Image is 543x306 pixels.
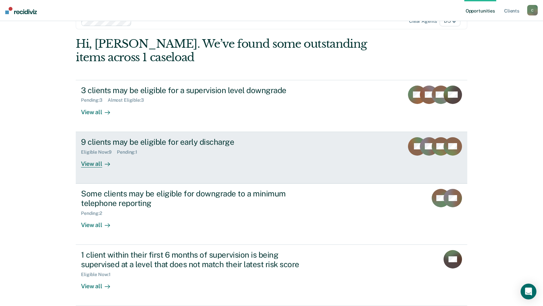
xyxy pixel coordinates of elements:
div: 3 clients may be eligible for a supervision level downgrade [81,86,312,95]
div: Almost Eligible : 3 [108,97,149,103]
a: 3 clients may be eligible for a supervision level downgradePending:3Almost Eligible:3View all [76,80,467,132]
div: View all [81,277,118,290]
div: 1 client within their first 6 months of supervision is being supervised at a level that does not ... [81,250,312,269]
img: Recidiviz [5,7,37,14]
a: 9 clients may be eligible for early dischargeEligible Now:9Pending:1View all [76,132,467,184]
div: View all [81,155,118,167]
div: Eligible Now : 1 [81,272,116,277]
div: View all [81,216,118,229]
div: Open Intercom Messenger [521,284,536,299]
button: C [527,5,538,15]
div: Pending : 2 [81,211,107,216]
div: Some clients may be eligible for downgrade to a minimum telephone reporting [81,189,312,208]
a: Some clients may be eligible for downgrade to a minimum telephone reportingPending:2View all [76,184,467,245]
div: Pending : 3 [81,97,108,103]
div: Eligible Now : 9 [81,149,117,155]
a: 1 client within their first 6 months of supervision is being supervised at a level that does not ... [76,245,467,306]
span: D5 [440,16,460,26]
div: 9 clients may be eligible for early discharge [81,137,312,147]
div: Hi, [PERSON_NAME]. We’ve found some outstanding items across 1 caseload [76,37,389,64]
div: View all [81,103,118,116]
div: Pending : 1 [117,149,143,155]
